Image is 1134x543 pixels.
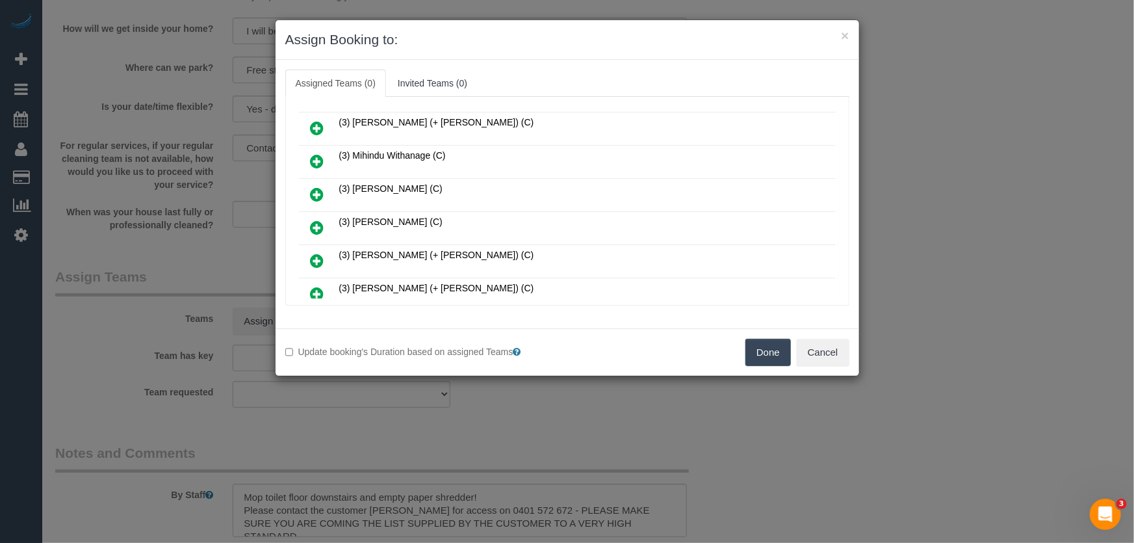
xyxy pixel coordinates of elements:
a: Assigned Teams (0) [285,70,386,97]
span: (3) [PERSON_NAME] (+ [PERSON_NAME]) (C) [339,283,534,293]
span: (3) [PERSON_NAME] (+ [PERSON_NAME]) (C) [339,250,534,260]
button: × [841,29,849,42]
button: Done [745,339,791,366]
span: (3) [PERSON_NAME] (C) [339,183,443,194]
button: Cancel [797,339,849,366]
span: (3) [PERSON_NAME] (+ [PERSON_NAME]) (C) [339,117,534,127]
input: Update booking's Duration based on assigned Teams [285,348,294,356]
span: (3) Mihindu Withanage (C) [339,150,446,161]
span: 3 [1116,499,1127,509]
a: Invited Teams (0) [387,70,478,97]
h3: Assign Booking to: [285,30,849,49]
iframe: Intercom live chat [1090,499,1121,530]
label: Update booking's Duration based on assigned Teams [285,345,558,358]
span: (3) [PERSON_NAME] (C) [339,217,443,227]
